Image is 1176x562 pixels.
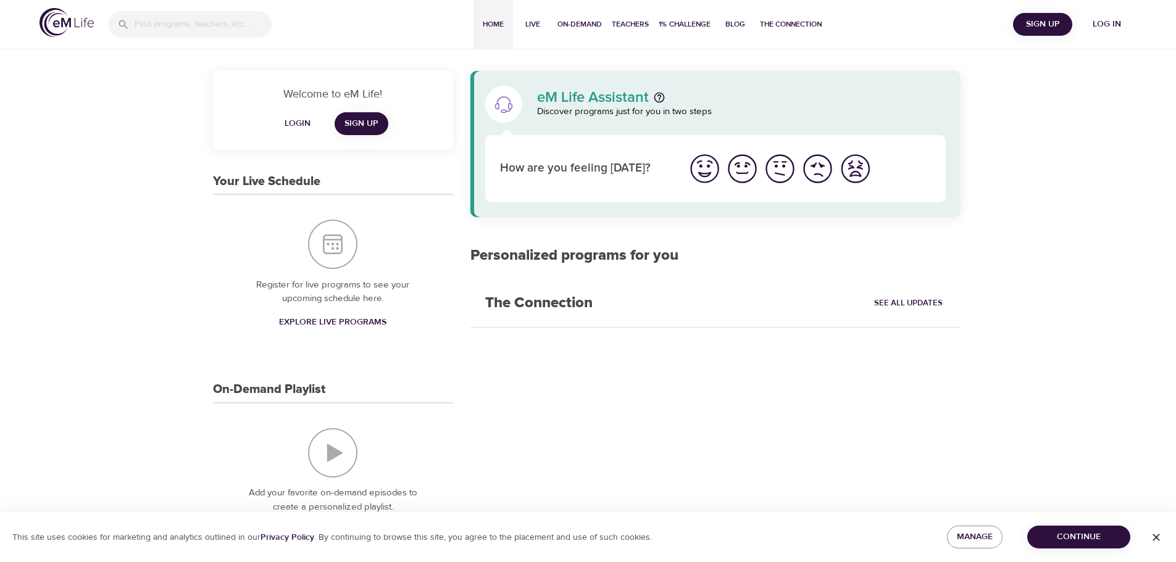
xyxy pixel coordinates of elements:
p: eM Life Assistant [537,90,649,105]
button: Log in [1077,13,1136,36]
img: ok [763,152,797,186]
button: I'm feeling ok [761,150,799,188]
span: Sign Up [1018,17,1067,32]
img: bad [801,152,835,186]
img: Your Live Schedule [308,220,357,269]
img: good [725,152,759,186]
input: Find programs, teachers, etc... [135,11,272,38]
button: Continue [1027,526,1130,548]
p: How are you feeling [DATE]? [500,160,671,178]
img: great [688,152,722,186]
button: Sign Up [1013,13,1072,36]
span: Blog [720,18,750,31]
h3: On-Demand Playlist [213,382,325,397]
h2: The Connection [470,279,607,327]
span: See All Updates [874,296,943,310]
p: Discover programs just for you in two steps [537,105,946,119]
span: 1% Challenge [659,18,711,31]
span: Manage [957,529,993,545]
img: eM Life Assistant [494,94,514,114]
p: Register for live programs to see your upcoming schedule here. [238,278,428,306]
span: Live [518,18,548,31]
a: Sign Up [335,112,388,135]
span: On-Demand [557,18,602,31]
h3: Your Live Schedule [213,175,320,189]
span: The Connection [760,18,822,31]
p: Add your favorite on-demand episodes to create a personalized playlist. [238,486,428,514]
button: I'm feeling great [686,150,724,188]
span: Continue [1037,529,1120,545]
button: I'm feeling bad [799,150,836,188]
p: Welcome to eM Life! [228,86,438,102]
button: Manage [947,526,1003,548]
img: On-Demand Playlist [308,428,357,477]
span: Explore Live Programs [279,315,386,330]
a: See All Updates [871,294,946,313]
img: logo [40,8,94,37]
h2: Personalized programs for you [470,247,961,265]
span: Teachers [612,18,649,31]
img: worst [838,152,872,186]
a: Explore Live Programs [274,311,391,334]
span: Log in [1082,17,1132,32]
button: I'm feeling good [724,150,761,188]
span: Login [283,116,312,131]
button: Login [278,112,317,135]
button: I'm feeling worst [836,150,874,188]
span: Sign Up [344,116,378,131]
a: Privacy Policy [261,532,314,543]
span: Home [478,18,508,31]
